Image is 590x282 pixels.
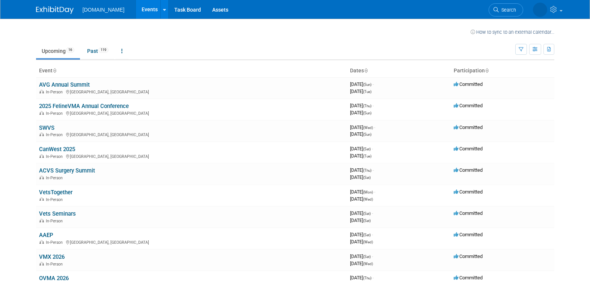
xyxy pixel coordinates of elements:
span: - [372,232,373,237]
img: In-Person Event [39,262,44,265]
span: - [373,103,374,108]
span: [DATE] [350,232,373,237]
a: 2025 FelineVMA Annual Conference [39,103,129,109]
span: (Wed) [363,126,373,130]
span: (Mon) [363,190,373,194]
span: Committed [454,103,483,108]
img: In-Person Event [39,90,44,93]
span: - [373,167,374,173]
span: Committed [454,167,483,173]
img: Taimir Loyola [533,3,547,17]
span: (Sat) [363,147,371,151]
span: - [372,253,373,259]
span: (Thu) [363,168,371,172]
a: Sort by Start Date [364,67,368,73]
span: - [374,124,375,130]
span: Committed [454,189,483,195]
span: Committed [454,253,483,259]
span: Committed [454,232,483,237]
span: (Wed) [363,240,373,244]
a: Upcoming16 [36,44,80,58]
span: [DATE] [350,261,373,266]
span: [DOMAIN_NAME] [83,7,125,13]
span: - [372,146,373,151]
a: Sort by Event Name [53,67,56,73]
img: ExhibitDay [36,6,74,14]
span: [DATE] [350,167,374,173]
img: In-Person Event [39,197,44,201]
span: [DATE] [350,153,371,159]
span: (Sat) [363,211,371,216]
span: (Sun) [363,132,371,136]
span: In-Person [46,197,65,202]
span: In-Person [46,90,65,94]
span: In-Person [46,132,65,137]
span: In-Person [46,262,65,267]
a: VetsTogether [39,189,72,196]
a: How to sync to an external calendar... [471,29,554,35]
th: Event [36,64,347,77]
span: Committed [454,81,483,87]
span: [DATE] [350,174,371,180]
span: (Thu) [363,104,371,108]
a: Vets Seminars [39,210,76,217]
a: OVMA 2026 [39,275,69,282]
span: (Tue) [363,154,371,158]
span: Committed [454,146,483,151]
span: (Sat) [363,219,371,223]
th: Participation [451,64,554,77]
span: (Sun) [363,82,371,87]
span: - [373,81,374,87]
span: (Sat) [363,255,371,259]
div: [GEOGRAPHIC_DATA], [GEOGRAPHIC_DATA] [39,153,344,159]
a: ACVS Surgery Summit [39,167,95,174]
span: In-Person [46,240,65,245]
span: [DATE] [350,253,373,259]
a: CanWest 2025 [39,146,75,153]
span: (Tue) [363,90,371,94]
div: [GEOGRAPHIC_DATA], [GEOGRAPHIC_DATA] [39,131,344,137]
a: AAEP [39,232,53,238]
a: Past119 [81,44,114,58]
img: In-Person Event [39,175,44,179]
span: - [373,275,374,280]
img: In-Person Event [39,240,44,244]
span: [DATE] [350,88,371,94]
span: In-Person [46,175,65,180]
img: In-Person Event [39,132,44,136]
span: In-Person [46,111,65,116]
span: In-Person [46,219,65,223]
span: [DATE] [350,196,373,202]
a: Search [489,3,523,16]
th: Dates [347,64,451,77]
span: [DATE] [350,239,373,244]
span: (Sun) [363,111,371,115]
span: [DATE] [350,275,374,280]
a: VMX 2026 [39,253,65,260]
span: (Wed) [363,197,373,201]
span: [DATE] [350,81,374,87]
span: [DATE] [350,131,371,137]
span: [DATE] [350,146,373,151]
div: [GEOGRAPHIC_DATA], [GEOGRAPHIC_DATA] [39,239,344,245]
span: 119 [98,47,109,53]
span: [DATE] [350,124,375,130]
span: In-Person [46,154,65,159]
span: [DATE] [350,110,371,115]
span: (Thu) [363,276,371,280]
span: [DATE] [350,189,375,195]
a: Sort by Participation Type [485,67,489,73]
img: In-Person Event [39,219,44,222]
span: Committed [454,124,483,130]
span: [DATE] [350,217,371,223]
span: Committed [454,275,483,280]
img: In-Person Event [39,154,44,158]
a: AVG Annual Summit [39,81,90,88]
a: SWVS [39,124,54,131]
span: (Wed) [363,262,373,266]
span: - [374,189,375,195]
span: (Sat) [363,233,371,237]
span: - [372,210,373,216]
span: Search [499,7,516,13]
span: 16 [66,47,74,53]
